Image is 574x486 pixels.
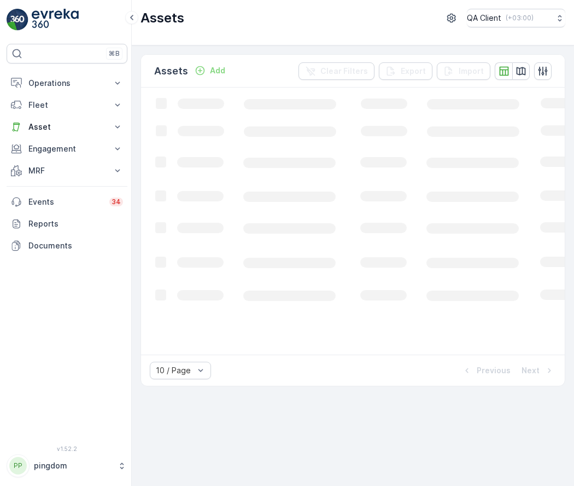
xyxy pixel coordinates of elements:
[140,9,184,27] p: Assets
[459,66,484,77] p: Import
[28,165,106,176] p: MRF
[210,65,225,76] p: Add
[28,240,123,251] p: Documents
[520,364,556,377] button: Next
[467,13,501,24] p: QA Client
[401,66,426,77] p: Export
[28,100,106,111] p: Fleet
[298,62,374,80] button: Clear Filters
[7,138,127,160] button: Engagement
[7,445,127,452] span: v 1.52.2
[109,49,120,58] p: ⌘B
[467,9,565,27] button: QA Client(+03:00)
[9,457,27,475] div: PP
[7,454,127,477] button: PPpingdom
[7,9,28,31] img: logo
[32,9,79,31] img: logo_light-DOdMpM7g.png
[7,94,127,116] button: Fleet
[28,196,103,207] p: Events
[460,364,512,377] button: Previous
[28,218,123,229] p: Reports
[320,66,368,77] p: Clear Filters
[7,116,127,138] button: Asset
[112,198,121,206] p: 34
[28,143,106,154] p: Engagement
[506,14,534,22] p: ( +03:00 )
[7,72,127,94] button: Operations
[28,78,106,89] p: Operations
[190,64,230,77] button: Add
[477,365,511,376] p: Previous
[379,62,432,80] button: Export
[7,235,127,257] a: Documents
[7,191,127,213] a: Events34
[34,460,112,471] p: pingdom
[7,160,127,182] button: MRF
[154,63,188,79] p: Assets
[28,121,106,132] p: Asset
[437,62,490,80] button: Import
[522,365,540,376] p: Next
[7,213,127,235] a: Reports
